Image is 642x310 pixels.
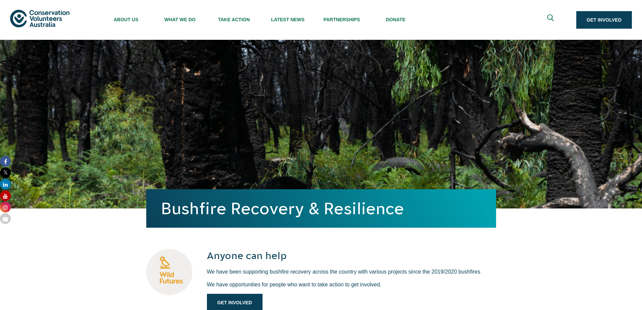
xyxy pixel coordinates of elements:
span: Expand search box [547,15,555,26]
img: logo.svg [10,10,69,27]
h1: Bushfire Recovery & Resilience [161,199,481,218]
span: Donate [369,17,423,22]
span: What We Do [153,17,207,22]
a: Get Involved [576,11,632,29]
button: Expand search box Close search box [543,12,559,28]
h3: Anyone can help [207,249,496,263]
span: We have been supporting bushfire recovery across the country with various projects since the 2019... [207,269,481,275]
span: Take Action [207,17,261,22]
span: Partnerships [315,17,369,22]
img: Wild Futures [146,249,192,295]
span: Latest News [261,17,315,22]
span: About Us [99,17,153,22]
span: We have opportunities for people who want to take action to get involved. [207,282,381,287]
